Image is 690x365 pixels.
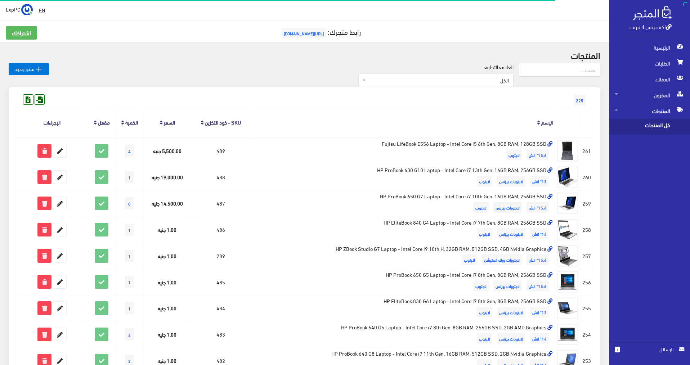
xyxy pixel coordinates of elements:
[557,271,578,293] img: hp-probook-650-g5-laptop-intel-core-i7-8th-gen-8gb-ram-256gb-ssd.jpg
[581,190,593,216] td: 259
[251,190,555,216] td: HP ProBook 650 G7 Laptop - Intel Core i7 10th Gen, 16GB RAM, 256GB SSD
[280,25,361,38] a: رابط متجرك:[URL][DOMAIN_NAME]
[125,224,134,236] span: 1
[609,71,690,87] a: العملاء
[191,164,251,190] td: 488
[191,269,251,295] td: 485
[633,6,672,20] img: .
[98,117,110,127] a: مفعل
[143,164,191,190] td: 19,000.00 جنيه
[615,347,620,352] span: 1
[581,138,593,164] td: 261
[16,108,88,138] th: الإجراءات
[530,333,549,344] span: 14" انش
[191,216,251,243] td: 486
[609,87,690,103] a: المخزون
[527,149,549,160] span: 15.6" انش
[541,117,553,127] a: الإسم
[143,295,191,321] td: 1.00 جنيه
[609,103,690,119] a: المنتجات
[629,21,672,32] a: اكسبريس لابتوب
[477,228,492,239] span: لابتوب
[530,176,549,186] span: 13" انش
[615,119,669,135] span: كل المنتجات
[191,295,251,321] td: 484
[581,243,593,269] td: 257
[477,307,492,317] span: لابتوب
[125,197,134,209] span: 0
[143,138,191,164] td: 5,500.00 جنيه
[143,321,191,348] td: 1.00 جنيه
[6,4,33,15] a: ... ExpPC
[497,228,525,239] span: لابتوبات بيزنس
[615,345,684,361] a: 1 الرسائل
[609,119,690,135] a: كل المنتجات
[493,202,522,213] span: لابتوبات بيزنس
[251,164,555,190] td: HP ProBook 630 G10 Laptop - Intel Core i7 13th Gen, 16GB RAM, 256GB SSD
[251,295,555,321] td: HP EliteBook 830 G6 Laptop - Intel Core i7 8th Gen, 8GB RAM, 256GB SSD
[615,103,684,119] span: المنتجات
[251,243,555,269] td: HP ZBook Studio G7 Laptop - Intel Core i9 10th H, 32GB RAM, 512GB SSD, 4GB Nvidia Graphics
[506,149,522,160] span: لابتوب
[164,117,175,127] a: السعر
[484,63,514,71] label: العلامة التجارية
[493,280,522,291] span: لابتوبات بيزنس
[125,302,134,314] span: 1
[191,243,251,269] td: 289
[282,28,326,39] span: [URL][DOMAIN_NAME]
[39,5,45,14] u: EN
[6,26,37,40] a: اشتراكك
[557,193,578,214] img: hp-probook-650-g7-laptop-intel-core-i7-10th-gen-16gb-ram-256gb-ssd.jpg
[251,216,555,243] td: HP EliteBook 840 G4 Laptop - Intel Core i7 7th Gen, 8GB RAM, 256GB SSD
[557,245,578,267] img: hp-zbook-studio-g7-laptop-intel-core-i9-10th-h-32gb-ram-512gb-ssd-4gb-nvidia-graphics.jpg
[557,166,578,188] img: hp-probook-630-g10-laptop-intel-core-i7-13th-gen-16gb-ram-256gb-ssd.jpg
[205,117,241,127] a: SKU - كود التخزين
[609,55,690,71] a: الطلبات
[21,4,33,15] img: ...
[125,328,134,341] span: 2
[574,95,586,105] span: 225
[473,202,489,213] span: لابتوب
[615,87,684,103] span: المخزون
[615,55,684,71] span: الطلبات
[626,345,673,353] span: الرسائل
[581,321,593,348] td: 254
[497,307,525,317] span: لابتوبات بيزنس
[519,63,600,77] input: بحث...
[125,171,134,183] span: 1
[191,190,251,216] td: 487
[367,77,509,84] span: الكل
[581,164,593,190] td: 260
[251,269,555,295] td: HP ProBook 650 G5 Laptop - Intel Core i7 8th Gen, 8GB RAM, 256GB SSD
[143,190,191,216] td: 14,500.00 جنيه
[477,333,492,344] span: لابتوب
[477,176,492,186] span: لابتوب
[191,138,251,164] td: 489
[497,333,525,344] span: لابتوبات بيزنس
[125,276,134,288] span: 1
[557,219,578,240] img: hp-elitebook-840-g4-laptop-intel-core-i7-7th-gen-8gb-ram-256gb-ssd.jpg
[615,71,684,87] span: العملاء
[358,73,514,87] span: الكل
[143,216,191,243] td: 1.00 جنيه
[527,202,549,213] span: 15.6" انش
[530,307,549,317] span: 13" انش
[557,324,578,345] img: hp-probook-640-g5-laptop-intel-core-i7-8th-gen-8gb-ram-256gb-ssd-2gb-amd-graphics.jpg
[251,321,555,348] td: HP ProBook 640 G5 Laptop - Intel Core i7 8th Gen, 8GB RAM, 256GB SSD, 2GB AMD Graphics
[251,138,555,164] td: Fujisu LifeBook E556 Laptop - Intel Core i5 6th Gen, 8GB RAM, 128GB SSD
[125,145,134,157] span: 4
[527,254,549,265] span: 15.6" انش
[462,254,477,265] span: لابتوب
[615,40,684,55] span: الرئيسية
[473,280,489,291] span: لابتوب
[125,117,138,127] a: الكمية
[143,243,191,269] td: 1.00 جنيه
[9,63,49,75] a: منتج جديد
[125,250,134,262] span: 1
[581,216,593,243] td: 258
[609,40,690,55] a: الرئيسية
[36,4,48,17] a: EN
[581,269,593,295] td: 256
[530,228,549,239] span: 14" انش
[6,5,20,14] span: ExpPC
